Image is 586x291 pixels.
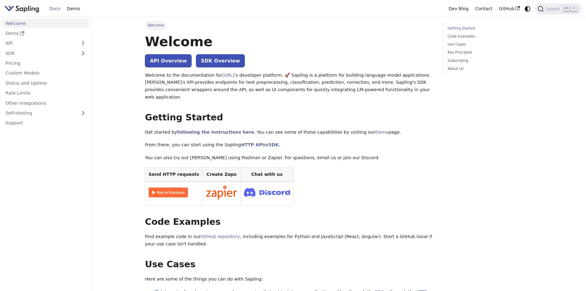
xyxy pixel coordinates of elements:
[2,49,77,58] a: SDK
[240,167,293,182] th: Chat with us
[523,4,532,13] button: Switch between dark and light mode (currently system mode)
[145,129,434,136] p: Get started by . You can see some of these capabilities by visiting our page.
[145,72,434,101] p: Welcome to the documentation for 's developer platform. 🚀 Sapling is a platform for building lang...
[145,21,167,30] span: Welcome
[196,54,245,67] a: SDK Overview
[145,276,434,283] p: Here are some of the things you can do with Sapling:
[46,4,64,14] a: Docs
[448,26,531,31] a: Getting Started
[77,39,89,48] button: Expand sidebar category 'API'
[145,141,434,149] p: From there, you can start using the Sapling or .
[448,42,531,47] a: Use Cases
[496,4,523,14] a: GitHub
[145,259,434,270] h2: Use Cases
[64,4,83,14] a: Demo
[445,4,472,14] a: Dev Blog
[2,109,89,118] a: Self-Hosting
[244,186,290,199] img: Join Discord
[544,6,564,11] span: Search
[2,99,89,107] a: Other Integrations
[375,130,389,135] a: Demo
[4,4,39,13] img: Sapling.ai
[203,167,241,182] th: Create Zaps
[145,167,203,182] th: Send HTTP requests
[177,130,254,135] a: following the instructions here
[2,19,89,28] a: Welcome
[269,142,279,147] a: SDK
[77,49,89,58] button: Expand sidebar category 'SDK'
[2,39,77,48] a: API
[535,3,581,14] button: Search (Ctrl+K)
[149,188,188,197] img: Run in Postman
[222,73,234,78] a: [URL]
[145,21,434,30] nav: Breadcrumbs
[206,185,237,200] img: Connect in Zapier
[2,29,89,38] a: Demo
[2,119,89,127] a: Support
[145,233,434,248] p: Find example code in our , including examples for Python and JavaScript (React, Angular). Start a...
[448,50,531,55] a: Key Principles
[145,216,434,228] h2: Code Examples
[2,69,89,78] a: Custom Models
[145,54,192,67] a: API Overview
[448,34,531,39] a: Code Examples
[2,59,89,68] a: Pricing
[145,112,434,123] h2: Getting Started
[2,79,89,87] a: Status and Uptime
[448,66,531,72] a: About Us
[2,89,89,98] a: Rate Limits
[472,4,496,14] a: Contact
[241,142,264,147] a: HTTP API
[201,234,240,239] a: GitHub repository
[145,33,434,50] h1: Welcome
[4,4,42,13] a: Sapling.ai
[571,6,577,11] kbd: K
[145,154,434,162] p: You can also try out [PERSON_NAME] using Postman or Zapier. For questions, email us or join our D...
[448,58,531,64] a: Subscribing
